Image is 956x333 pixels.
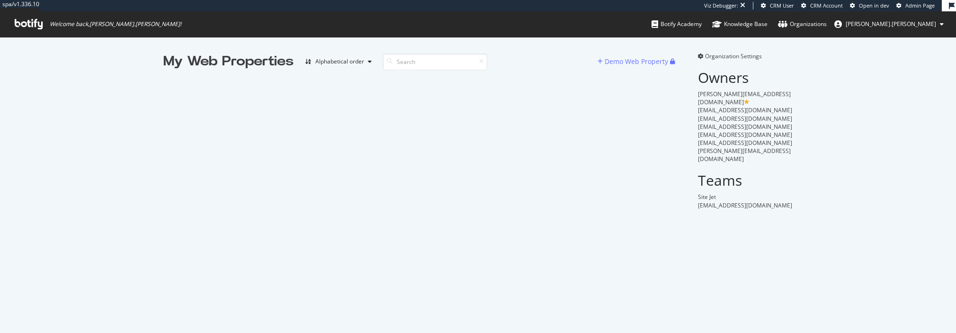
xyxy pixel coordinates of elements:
[810,2,843,9] span: CRM Account
[698,139,792,147] span: [EMAIL_ADDRESS][DOMAIN_NAME]
[50,20,181,28] span: Welcome back, [PERSON_NAME].[PERSON_NAME] !
[850,2,889,9] a: Open in dev
[652,11,702,37] a: Botify Academy
[698,131,792,139] span: [EMAIL_ADDRESS][DOMAIN_NAME]
[698,147,791,163] span: [PERSON_NAME][EMAIL_ADDRESS][DOMAIN_NAME]
[761,2,794,9] a: CRM User
[383,54,487,70] input: Search
[698,172,793,188] h2: Teams
[770,2,794,9] span: CRM User
[846,20,936,28] span: jeffrey.louella
[698,123,792,131] span: [EMAIL_ADDRESS][DOMAIN_NAME]
[698,193,793,201] div: Site Jet
[698,106,792,114] span: [EMAIL_ADDRESS][DOMAIN_NAME]
[896,2,935,9] a: Admin Page
[778,19,827,29] div: Organizations
[712,11,768,37] a: Knowledge Base
[859,2,889,9] span: Open in dev
[712,19,768,29] div: Knowledge Base
[163,52,294,71] div: My Web Properties
[705,52,762,60] span: Organization Settings
[605,57,668,66] div: Demo Web Property
[598,57,670,65] a: Demo Web Property
[698,115,792,123] span: [EMAIL_ADDRESS][DOMAIN_NAME]
[315,59,364,64] div: Alphabetical order
[598,54,670,69] button: Demo Web Property
[801,2,843,9] a: CRM Account
[652,19,702,29] div: Botify Academy
[698,90,791,106] span: [PERSON_NAME][EMAIL_ADDRESS][DOMAIN_NAME]
[905,2,935,9] span: Admin Page
[704,2,738,9] div: Viz Debugger:
[827,17,951,32] button: [PERSON_NAME].[PERSON_NAME]
[698,70,793,85] h2: Owners
[698,201,792,209] span: [EMAIL_ADDRESS][DOMAIN_NAME]
[301,54,375,69] button: Alphabetical order
[778,11,827,37] a: Organizations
